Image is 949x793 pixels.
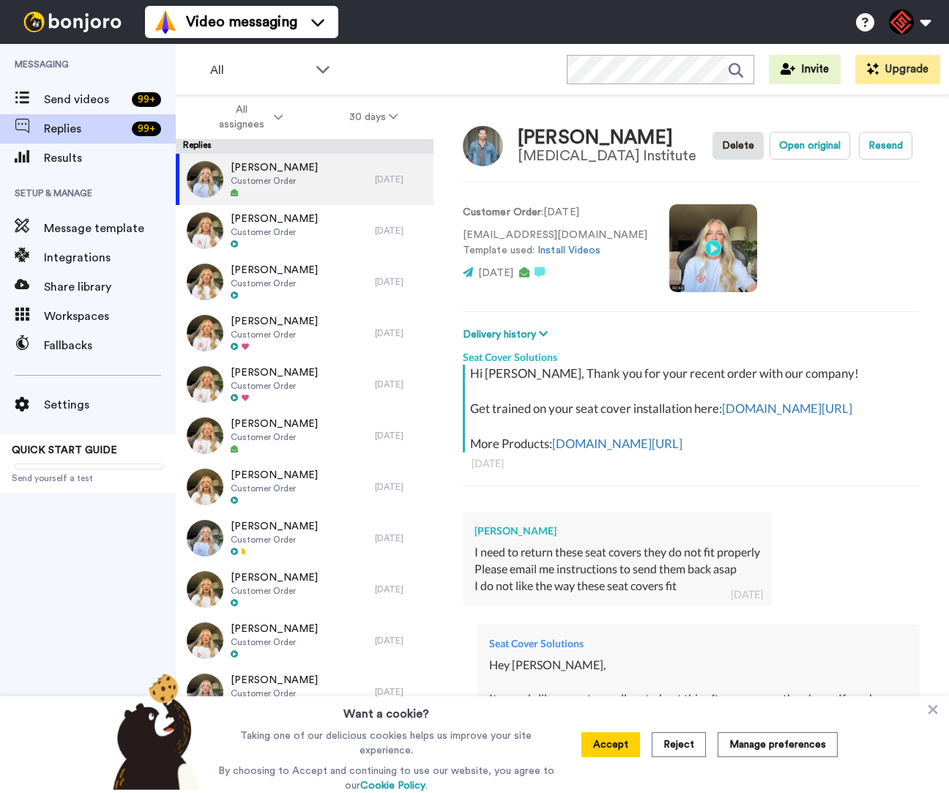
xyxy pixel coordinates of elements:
button: Resend [859,132,912,160]
span: Customer Order [231,278,318,289]
div: [DATE] [375,430,426,442]
span: Customer Order [231,226,318,238]
a: [PERSON_NAME]Customer Order[DATE] [176,308,433,359]
span: [DATE] [478,268,513,278]
div: [DATE] [472,456,911,471]
div: [PERSON_NAME] [518,127,696,149]
a: [DOMAIN_NAME][URL] [552,436,682,451]
a: [PERSON_NAME]Customer Order[DATE] [176,666,433,718]
a: [PERSON_NAME]Customer Order[DATE] [176,410,433,461]
p: [EMAIL_ADDRESS][DOMAIN_NAME] Template used: [463,228,647,258]
div: Please email me instructions to send them back asap [474,561,760,578]
span: Customer Order [231,688,318,699]
img: bj-logo-header-white.svg [18,12,127,32]
img: ec6d6bee-10c4-4109-a19a-f4a3591eb26e-thumb.jpg [187,264,223,300]
span: [PERSON_NAME] [231,365,318,380]
span: [PERSON_NAME] [231,673,318,688]
div: [DATE] [375,327,426,339]
img: 5158ef29-e9e4-46ad-ac3d-b8a4026ac1f4-thumb.jpg [187,161,223,198]
span: [PERSON_NAME] [231,468,318,483]
span: Fallbacks [44,337,176,354]
img: vm-color.svg [154,10,177,34]
span: [PERSON_NAME] [231,519,318,534]
img: 89dcf774-2898-4a8e-a888-7c9fa961d07f-thumb.jpg [187,417,223,454]
span: Customer Order [231,636,318,648]
span: Customer Order [231,380,318,392]
div: Seat Cover Solutions [489,636,908,651]
img: bcb6f276-295a-4da1-af94-775b6eb3321f-thumb.jpg [187,520,223,556]
div: Replies [176,139,433,154]
a: [PERSON_NAME]Customer Order[DATE] [176,359,433,410]
span: [PERSON_NAME] [231,622,318,636]
div: I do not like the way these seat covers fit [474,578,760,595]
span: Customer Order [231,534,318,546]
a: Cookie Policy [360,781,425,791]
button: Upgrade [855,55,940,84]
span: Customer Order [231,483,318,494]
span: Customer Order [231,329,318,340]
span: Settings [44,396,176,414]
h3: Want a cookie? [343,696,429,723]
p: : [DATE] [463,205,647,220]
div: [DATE] [375,584,426,595]
div: 99 + [132,92,161,107]
button: Delivery history [463,327,552,343]
span: Send yourself a test [12,472,164,484]
img: ce5357cb-026c-433d-aaba-63ae9457c6c3-thumb.jpg [187,469,223,505]
div: [DATE] [375,481,426,493]
button: Reject [652,732,706,757]
span: Share library [44,278,176,296]
button: Delete [712,132,764,160]
div: 99 + [132,122,161,136]
img: Image of Jeffrey Young [463,126,503,166]
p: Taking one of our delicious cookies helps us improve your site experience. [215,729,558,758]
button: Manage preferences [718,732,838,757]
button: All assignees [179,97,316,138]
img: 89d5d4df-7ea6-4d46-a9db-72cb097bfedb-thumb.jpg [187,212,223,249]
span: Customer Order [231,431,318,443]
div: [DATE] [375,532,426,544]
button: Accept [581,732,640,757]
div: [DATE] [375,686,426,698]
span: [PERSON_NAME] [231,314,318,329]
button: Invite [769,55,841,84]
a: [PERSON_NAME]Customer Order[DATE] [176,154,433,205]
img: 0a07464a-5a72-4ec9-8cd0-63d7fc57003b-thumb.jpg [187,571,223,608]
a: [DOMAIN_NAME][URL] [722,401,852,416]
span: Integrations [44,249,176,267]
span: Customer Order [231,175,318,187]
img: bear-with-cookie.png [100,673,208,790]
div: [DATE] [375,635,426,647]
span: All [210,62,308,79]
div: [PERSON_NAME] [474,524,760,538]
div: [DATE] [375,174,426,185]
img: 90a76957-fc76-406e-a1f6-d7d960b8ee2b-thumb.jpg [187,315,223,351]
div: Seat Cover Solutions [463,343,920,365]
a: [PERSON_NAME]Customer Order[DATE] [176,513,433,564]
span: Workspaces [44,308,176,325]
span: [PERSON_NAME] [231,160,318,175]
button: 30 days [316,104,431,130]
div: [MEDICAL_DATA] Institute [518,148,696,164]
a: [PERSON_NAME]Customer Order[DATE] [176,461,433,513]
a: [PERSON_NAME]Customer Order[DATE] [176,256,433,308]
div: [DATE] [375,379,426,390]
div: I need to return these seat covers they do not fit properly [474,544,760,561]
button: Open original [770,132,850,160]
img: f8a2bb44-0c62-4a93-b088-f9d16d2b3523-thumb.jpg [187,366,223,403]
span: Results [44,149,176,167]
span: Video messaging [186,12,297,32]
a: [PERSON_NAME]Customer Order[DATE] [176,615,433,666]
span: Replies [44,120,126,138]
a: Install Videos [537,245,600,256]
div: [DATE] [375,225,426,237]
div: Hi [PERSON_NAME], Thank you for your recent order with our company! Get trained on your seat cove... [470,365,916,453]
p: By choosing to Accept and continuing to use our website, you agree to our . [215,764,558,793]
a: [PERSON_NAME]Customer Order[DATE] [176,564,433,615]
strong: Customer Order [463,207,541,217]
span: Message template [44,220,176,237]
div: [DATE] [375,276,426,288]
span: [PERSON_NAME] [231,212,318,226]
span: Send videos [44,91,126,108]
